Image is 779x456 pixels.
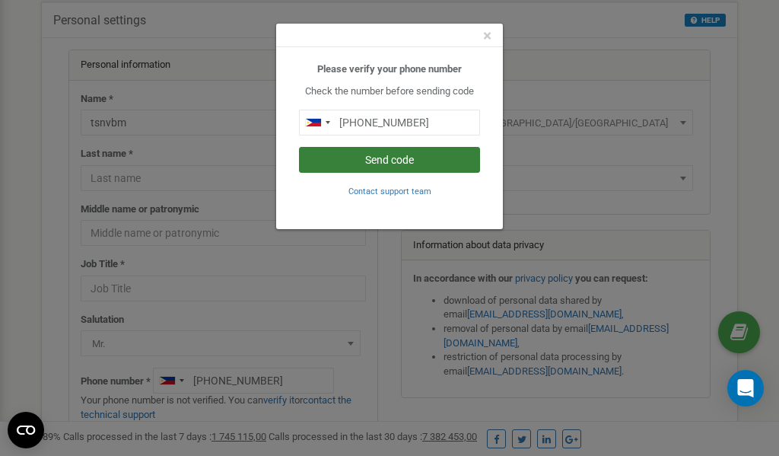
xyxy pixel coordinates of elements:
span: × [483,27,491,45]
small: Contact support team [348,187,431,196]
p: Check the number before sending code [299,85,480,99]
button: Send code [299,147,480,173]
div: Open Intercom Messenger [727,370,764,407]
div: Telephone country code [300,110,335,135]
input: 0905 123 4567 [299,110,480,136]
button: Open CMP widget [8,412,44,448]
a: Contact support team [348,185,431,196]
button: Close [483,28,491,44]
b: Please verify your phone number [317,63,462,75]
